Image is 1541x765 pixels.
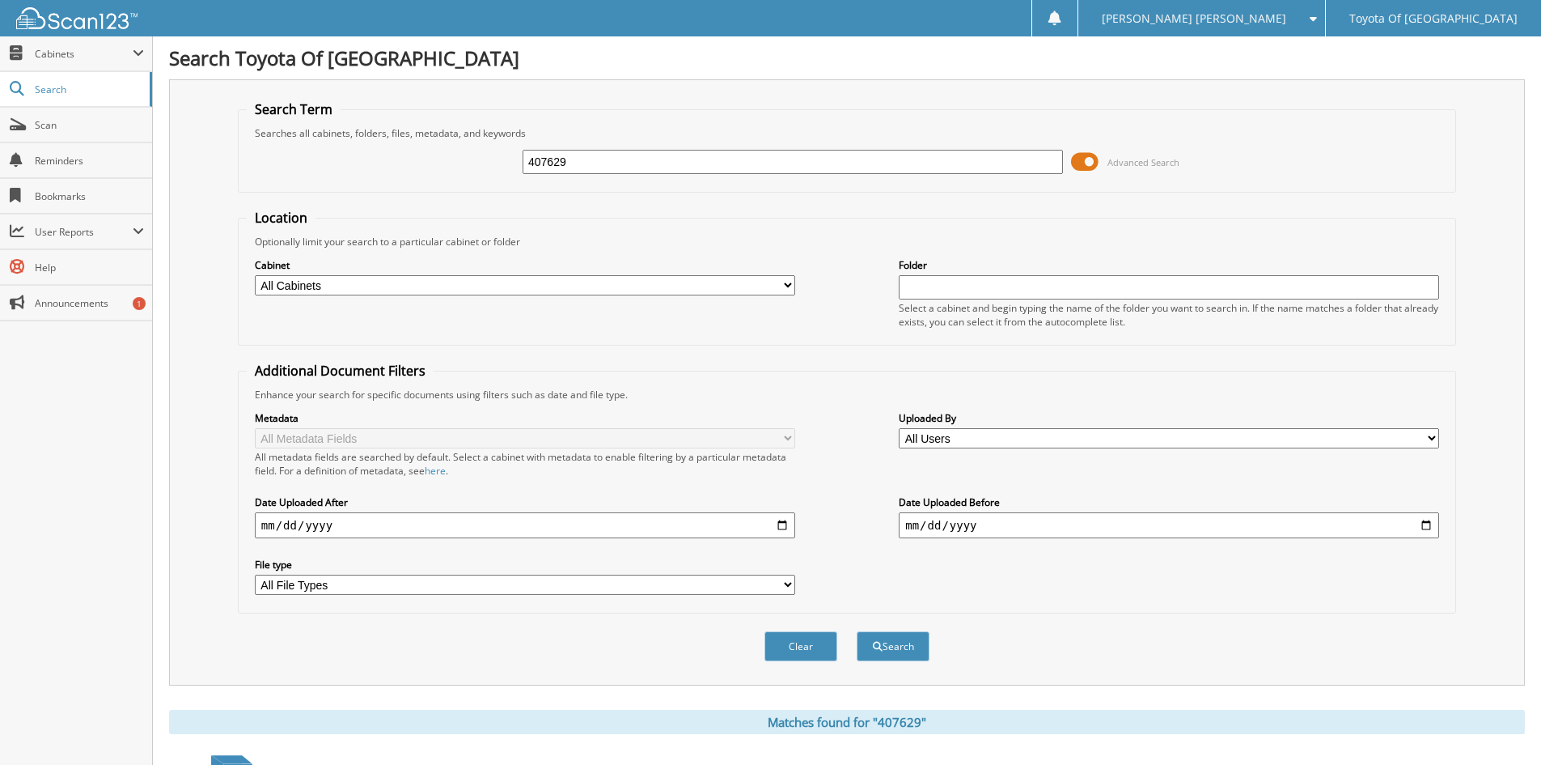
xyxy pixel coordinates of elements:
span: [PERSON_NAME] [PERSON_NAME] [1102,14,1286,23]
span: Scan [35,118,144,132]
div: All metadata fields are searched by default. Select a cabinet with metadata to enable filtering b... [255,450,795,478]
span: Announcements [35,296,144,310]
label: Uploaded By [899,411,1439,425]
label: Date Uploaded Before [899,495,1439,509]
button: Search [857,631,929,661]
span: Reminders [35,154,144,168]
img: scan123-logo-white.svg [16,7,138,29]
legend: Search Term [247,100,341,118]
legend: Additional Document Filters [247,362,434,380]
span: Cabinets [35,47,133,61]
label: File type [255,558,795,572]
span: Search [35,83,142,96]
div: 1 [133,297,146,310]
input: end [899,512,1439,538]
legend: Location [247,209,315,227]
h1: Search Toyota Of [GEOGRAPHIC_DATA] [169,45,1525,71]
div: Optionally limit your search to a particular cabinet or folder [247,235,1447,249]
span: Toyota Of [GEOGRAPHIC_DATA] [1349,14,1518,23]
span: Advanced Search [1107,156,1179,168]
label: Metadata [255,411,795,425]
a: here [425,464,446,478]
label: Cabinet [255,258,795,272]
input: start [255,512,795,538]
div: Searches all cabinets, folders, files, metadata, and keywords [247,126,1447,140]
label: Date Uploaded After [255,495,795,509]
button: Clear [764,631,837,661]
span: Bookmarks [35,189,144,203]
div: Enhance your search for specific documents using filters such as date and file type. [247,388,1447,402]
span: Help [35,261,144,274]
div: Select a cabinet and begin typing the name of the folder you want to search in. If the name match... [899,301,1439,329]
div: Matches found for "407629" [169,710,1525,734]
label: Folder [899,258,1439,272]
span: User Reports [35,225,133,239]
